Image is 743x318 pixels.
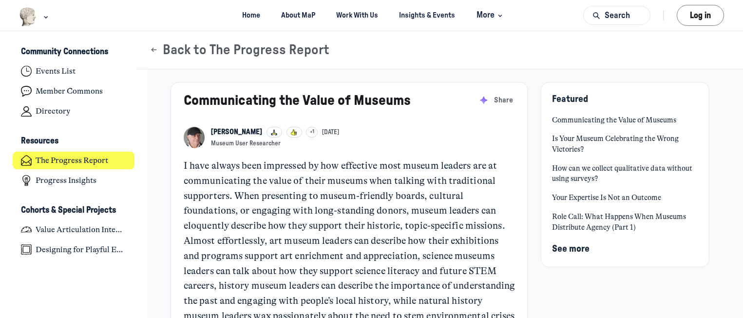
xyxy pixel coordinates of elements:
[13,172,135,190] a: Progress Insights
[552,241,590,257] button: See more
[13,62,135,80] a: Events List
[13,82,135,100] a: Member Commons
[273,6,324,24] a: About MaP
[552,244,590,254] span: See more
[19,6,51,27] button: Museums as Progress logo
[13,44,135,60] button: Community ConnectionsCollapse space
[36,156,108,165] h4: The Progress Report
[13,152,135,170] a: The Progress Report
[234,6,269,24] a: Home
[21,47,108,57] h3: Community Connections
[494,95,513,106] span: Share
[21,136,58,146] h3: Resources
[13,102,135,120] a: Directory
[13,202,135,219] button: Cohorts & Special ProjectsCollapse space
[36,106,70,116] h4: Directory
[492,93,515,107] button: Share
[211,139,281,148] button: Museum User Researcher
[328,6,387,24] a: Work With Us
[552,212,698,233] a: Role Call: What Happens When Museums Distribute Agency (Part 1)
[677,5,724,26] button: Log in
[36,176,96,185] h4: Progress Insights
[184,94,411,108] a: Communicating the Value of Museums
[322,128,339,137] a: [DATE]
[310,128,314,136] span: +1
[391,6,464,24] a: Insights & Events
[583,6,650,25] button: Search
[211,127,262,138] a: View John H Falk profile
[19,7,37,26] img: Museums as Progress logo
[13,220,135,238] a: Value Articulation Intensive (Cultural Leadership Lab)
[552,134,698,155] a: Is Your Museum Celebrating the Wrong Victories?
[552,163,698,184] a: How can we collect qualitative data without using surveys?
[468,6,509,24] button: More
[552,193,698,203] a: Your Expertise Is Not an Outcome
[476,9,505,22] span: More
[36,245,126,255] h4: Designing for Playful Engagement
[552,115,698,126] a: Communicating the Value of Museums
[36,66,76,76] h4: Events List
[13,133,135,150] button: ResourcesCollapse space
[552,95,588,104] span: Featured
[137,31,743,69] header: Page Header
[36,225,126,235] h4: Value Articulation Intensive (Cultural Leadership Lab)
[150,42,329,59] button: Back to The Progress Report
[36,86,103,96] h4: Member Commons
[476,93,491,107] button: Summarize
[13,240,135,258] a: Designing for Playful Engagement
[211,127,339,148] button: View John H Falk profile+1[DATE]Museum User Researcher
[21,205,116,216] h3: Cohorts & Special Projects
[184,127,205,148] a: View John H Falk profile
